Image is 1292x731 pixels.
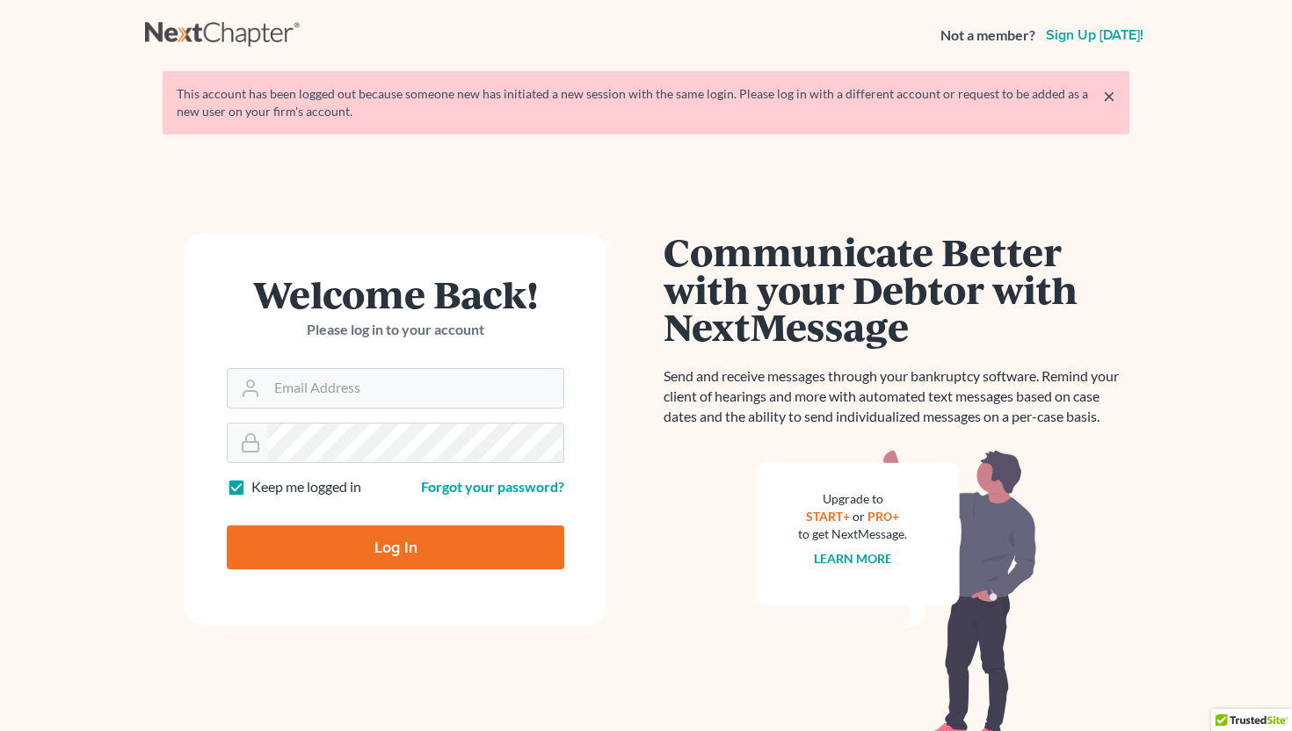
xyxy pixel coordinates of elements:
[814,551,892,566] a: Learn more
[798,525,907,543] div: to get NextMessage.
[267,369,563,408] input: Email Address
[664,233,1129,345] h1: Communicate Better with your Debtor with NextMessage
[177,85,1115,120] div: This account has been logged out because someone new has initiated a new session with the same lo...
[798,490,907,508] div: Upgrade to
[1042,28,1147,42] a: Sign up [DATE]!
[940,25,1035,46] strong: Not a member?
[1103,85,1115,106] a: ×
[251,477,361,497] label: Keep me logged in
[227,275,564,313] h1: Welcome Back!
[227,320,564,340] p: Please log in to your account
[227,525,564,569] input: Log In
[806,509,850,524] a: START+
[421,478,564,495] a: Forgot your password?
[867,509,900,524] a: PRO+
[853,509,865,524] span: or
[664,366,1129,427] p: Send and receive messages through your bankruptcy software. Remind your client of hearings and mo...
